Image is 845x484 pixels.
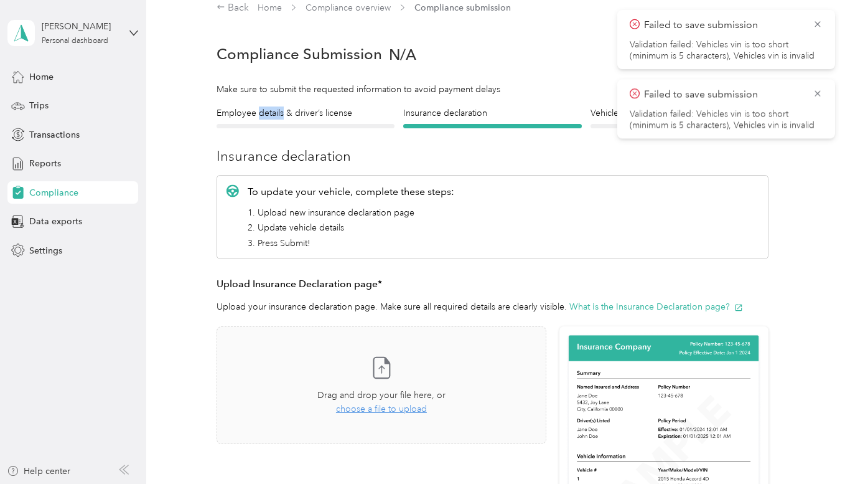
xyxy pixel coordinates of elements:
[317,390,446,401] span: Drag and drop your file here, or
[29,157,61,170] span: Reports
[644,87,803,102] p: Failed to save submission
[389,48,416,61] span: N/A
[217,83,768,96] div: Make sure to submit the requested information to avoid payment delays
[42,37,108,45] div: Personal dashboard
[336,404,427,414] span: choose a file to upload
[29,128,80,141] span: Transactions
[248,184,454,199] p: To update your vehicle, complete these steps:
[248,221,454,234] li: 2. Update vehicle details
[775,414,845,484] iframe: Everlance-gr Chat Button Frame
[217,146,768,166] h3: Insurance declaration
[217,300,768,313] p: Upload your insurance declaration page. Make sure all required details are clearly visible.
[29,186,78,199] span: Compliance
[29,70,54,83] span: Home
[306,2,391,13] a: Compliance overview
[403,107,581,120] h4: Insurance declaration
[569,300,743,313] button: What is the Insurance Declaration page?
[248,237,454,250] li: 3. Press Submit!
[217,1,249,16] div: Back
[644,17,803,33] p: Failed to save submission
[217,107,394,120] h4: Employee details & driver’s license
[217,277,768,292] h3: Upload Insurance Declaration page*
[7,465,70,478] button: Help center
[258,2,282,13] a: Home
[630,108,823,131] li: Validation failed: Vehicles vin is too short (minimum is 5 characters), Vehicles vin is invalid
[217,45,382,63] h1: Compliance Submission
[414,1,511,14] span: Compliance submission
[630,39,823,62] li: Validation failed: Vehicles vin is too short (minimum is 5 characters), Vehicles vin is invalid
[29,215,82,228] span: Data exports
[248,206,454,219] li: 1. Upload new insurance declaration page
[29,244,62,257] span: Settings
[42,20,119,33] div: [PERSON_NAME]
[29,99,49,112] span: Trips
[217,327,546,444] span: Drag and drop your file here, orchoose a file to upload
[591,107,768,120] h4: Vehicle details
